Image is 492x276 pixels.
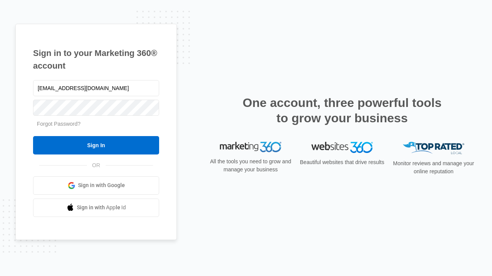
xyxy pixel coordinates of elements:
[78,181,125,189] span: Sign in with Google
[391,159,477,176] p: Monitor reviews and manage your online reputation
[37,121,81,127] a: Forgot Password?
[208,158,294,174] p: All the tools you need to grow and manage your business
[33,136,159,154] input: Sign In
[311,142,373,153] img: Websites 360
[220,142,281,153] img: Marketing 360
[77,204,126,212] span: Sign in with Apple Id
[33,199,159,217] a: Sign in with Apple Id
[33,80,159,96] input: Email
[403,142,464,154] img: Top Rated Local
[33,176,159,195] a: Sign in with Google
[240,95,444,126] h2: One account, three powerful tools to grow your business
[299,158,385,166] p: Beautiful websites that drive results
[33,47,159,72] h1: Sign in to your Marketing 360® account
[87,161,106,169] span: OR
